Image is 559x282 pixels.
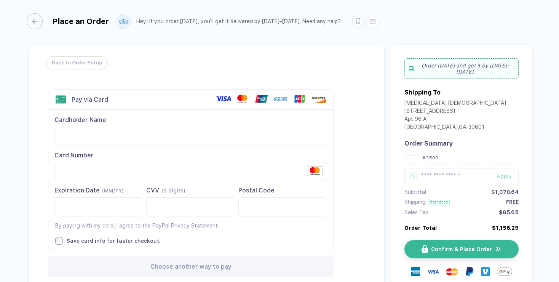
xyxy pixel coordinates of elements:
[404,140,519,147] div: Order Summary
[411,267,420,276] img: express
[404,116,506,124] div: Apt 96 A
[431,246,492,252] span: Confirm & Place Order
[136,18,341,25] div: Hey! If you order [DATE], you'll get it delivered by [DATE]–[DATE]. Need any help?
[72,96,108,103] div: Pay via Card
[487,168,519,184] button: Apply
[446,266,458,278] img: master-card
[481,267,490,276] img: Venmo
[52,57,102,69] span: Back to Order Setup
[428,199,450,205] div: Standard
[404,58,519,79] div: Order [DATE] and get it by [DATE]–[DATE] .
[150,263,232,270] span: Choose another way to pay
[404,209,428,215] div: Sales Tax
[54,186,143,195] div: Expiration Date
[499,209,519,215] div: $85.65
[491,189,519,195] div: $1,070.64
[153,198,228,216] iframe: Secure Credit Card Frame - CVV
[404,240,519,258] button: iconConfirm & Place Ordericon
[404,199,426,205] div: Shipping
[48,256,334,277] div: Choose another way to pay
[404,124,506,132] div: [GEOGRAPHIC_DATA] , GA - 30601
[406,157,417,168] img: fb9aa926-e695-4370-a8e4-5a388ec50f65_nt_front_1753802560874.jpg
[102,187,124,194] span: (MM/YY)
[54,116,327,124] div: Cardholder Name
[404,108,506,116] div: [STREET_ADDRESS]
[146,186,235,195] div: CVV
[55,237,63,245] input: Save card info for faster checkout.
[492,225,519,231] div: $1,156.29
[61,162,321,181] iframe: Secure Credit Card Frame - Credit Card Number
[61,127,321,146] iframe: Secure Credit Card Frame - Cardholder Name
[46,56,108,69] button: Back to Order Setup
[52,17,109,26] div: Place an Order
[422,155,519,161] div: #G500
[422,245,428,253] img: icon
[117,15,130,28] img: user profile
[404,225,437,231] div: Order Total
[55,223,219,229] a: By paying with my card, I agree to the PayPal Privacy Statement.
[506,199,519,205] div: FREE
[495,245,502,253] img: icon
[54,151,327,160] div: Card Number
[497,173,519,179] div: Apply
[404,189,426,195] div: Subtotal
[161,187,185,194] span: (3 digits)
[497,264,512,279] img: GPay
[238,186,327,195] div: Postal Code
[427,266,439,278] img: visa
[465,267,474,276] img: Paypal
[404,100,506,108] div: [MEDICAL_DATA] [DEMOGRAPHIC_DATA]
[67,237,161,244] div: Save card info for faster checkout.
[404,89,441,96] div: Shipping To
[245,198,321,216] iframe: Secure Credit Card Frame - Postal Code
[61,198,137,216] iframe: Secure Credit Card Frame - Expiration Date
